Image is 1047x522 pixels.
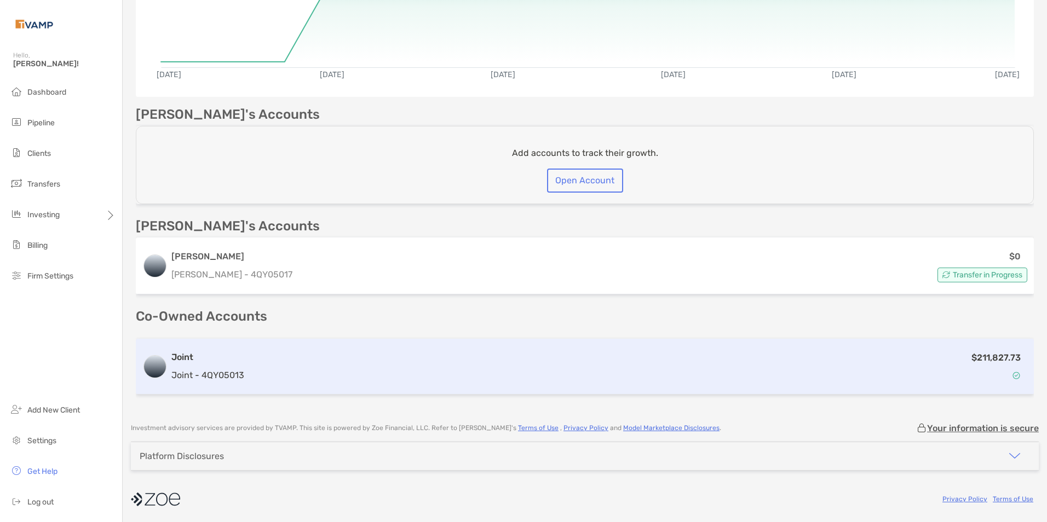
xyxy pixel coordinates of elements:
[10,207,23,221] img: investing icon
[27,179,60,189] span: Transfers
[953,272,1022,278] span: Transfer in Progress
[136,219,320,233] p: [PERSON_NAME]'s Accounts
[661,70,686,79] text: [DATE]
[10,269,23,282] img: firm-settings icon
[171,250,292,263] h3: [PERSON_NAME]
[136,310,1034,323] p: Co-Owned Accounts
[13,59,116,68] span: [PERSON_NAME]!
[995,70,1020,79] text: [DATE]
[993,495,1033,503] a: Terms of Use
[10,464,23,477] img: get-help icon
[27,241,48,250] span: Billing
[171,368,244,382] p: Joint - 4QY05013
[832,70,856,79] text: [DATE]
[1009,250,1021,263] p: $0
[927,423,1039,433] p: Your information is secure
[320,70,344,79] text: [DATE]
[171,268,292,281] p: [PERSON_NAME] - 4QY05017
[27,436,56,445] span: Settings
[563,424,608,432] a: Privacy Policy
[623,424,720,432] a: Model Marketplace Disclosures
[136,108,320,121] p: [PERSON_NAME]'s Accounts
[547,169,623,193] button: Open Account
[10,115,23,129] img: pipeline icon
[10,238,23,251] img: billing icon
[27,467,57,476] span: Get Help
[27,149,51,158] span: Clients
[27,497,54,507] span: Log out
[1013,372,1020,379] img: Account Status icon
[10,495,23,508] img: logout icon
[971,351,1021,364] p: $211,827.73
[144,356,166,378] img: logo account
[10,85,23,98] img: dashboard icon
[491,70,515,79] text: [DATE]
[140,451,224,461] div: Platform Disclosures
[27,88,66,97] span: Dashboard
[10,177,23,190] img: transfers icon
[27,405,80,415] span: Add New Client
[157,70,181,79] text: [DATE]
[13,4,55,44] img: Zoe Logo
[518,424,559,432] a: Terms of Use
[131,424,721,432] p: Investment advisory services are provided by TVAMP . This site is powered by Zoe Financial, LLC. ...
[10,403,23,416] img: add_new_client icon
[27,210,60,219] span: Investing
[10,146,23,159] img: clients icon
[27,118,55,127] span: Pipeline
[171,351,244,364] h3: Joint
[144,255,166,277] img: logo account
[1008,449,1021,462] img: icon arrow
[131,487,180,512] img: company logo
[512,146,658,160] p: Add accounts to track their growth.
[942,271,950,279] img: Account Status icon
[10,433,23,446] img: settings icon
[942,495,987,503] a: Privacy Policy
[27,271,73,281] span: Firm Settings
